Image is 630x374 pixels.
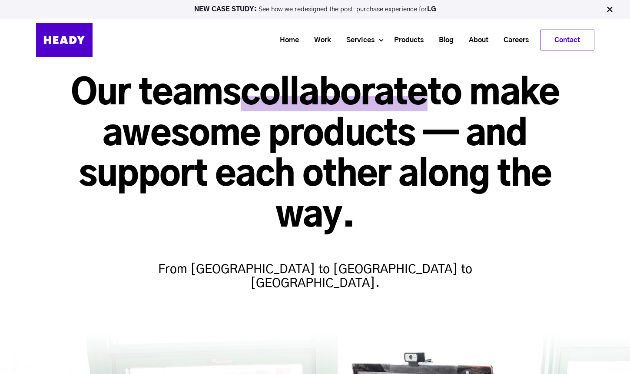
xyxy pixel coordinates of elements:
a: About [458,32,493,48]
a: Contact [540,30,594,50]
img: Heady_Logo_Web-01 (1) [36,23,93,57]
h4: From [GEOGRAPHIC_DATA] to [GEOGRAPHIC_DATA] to [GEOGRAPHIC_DATA]. [146,245,484,291]
img: Close Bar [605,5,614,14]
a: Work [303,32,335,48]
a: Blog [428,32,458,48]
a: Home [269,32,303,48]
div: Navigation Menu [101,30,594,50]
a: Services [335,32,379,48]
span: collaborate [241,77,428,111]
a: LG [427,6,436,13]
strong: NEW CASE STUDY: [194,6,259,13]
a: Products [383,32,428,48]
h1: Our teams to make awesome products — and support each other along the way. [36,74,594,237]
a: Careers [493,32,533,48]
p: See how we redesigned the post-purchase experience for [4,6,626,13]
